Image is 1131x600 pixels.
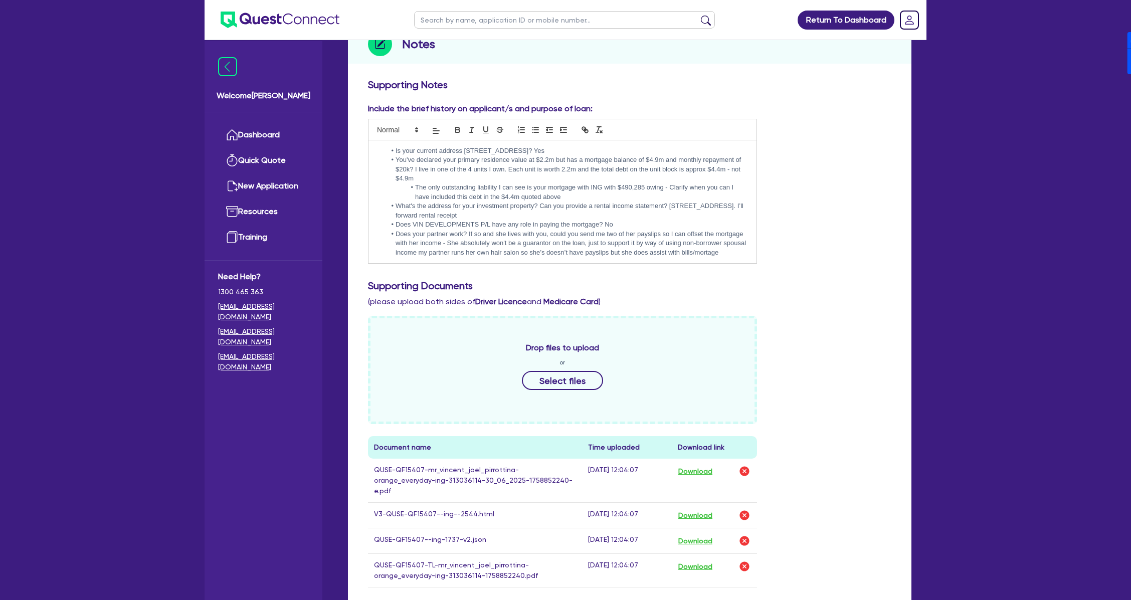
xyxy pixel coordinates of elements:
img: quest-connect-logo-blue [221,12,339,28]
a: Return To Dashboard [798,11,894,30]
li: What's the address for your investment property? Can you provide a rental income statement? [STRE... [386,202,749,220]
th: Download link [672,436,757,459]
td: QUSE-QF15407-TL-mr_vincent_joel_pirrottina-orange_everyday-ing-313036114-1758852240.pdf [368,554,582,587]
a: [EMAIL_ADDRESS][DOMAIN_NAME] [218,351,309,372]
a: Dashboard [218,122,309,148]
a: Quick Quote [218,148,309,173]
td: QUSE-QF15407-mr_vincent_joel_pirrottina-orange_everyday-ing-313036114-30_06_2025-1758852240-e.pdf [368,459,582,503]
img: delete-icon [738,465,750,477]
h3: Supporting Notes [368,79,891,91]
td: V3-QUSE-QF15407--ing--2544.html [368,503,582,528]
td: [DATE] 12:04:07 [582,528,672,554]
img: new-application [226,180,238,192]
a: [EMAIL_ADDRESS][DOMAIN_NAME] [218,326,309,347]
img: resources [226,206,238,218]
button: Download [678,465,713,478]
b: Driver Licence [475,297,527,306]
button: Download [678,560,713,573]
button: Select files [522,371,603,390]
button: Download [678,509,713,522]
a: Training [218,225,309,250]
li: The only outstanding liability I can see is your mortgage with ING with $490,285 owing - Clarify ... [386,183,749,202]
span: Drop files to upload [526,342,599,354]
td: QUSE-QF15407--ing-1737-v2.json [368,528,582,554]
li: You've declared your primary residence value at $2.2m but has a mortgage balance of $4.9m and mon... [386,155,749,183]
span: 1300 465 363 [218,287,309,297]
li: Does VIN DEVELOPMENTS P/L have any role in paying the mortgage? No [386,220,749,229]
button: Download [678,534,713,547]
li: Does your partner work? If so and she lives with you, could you send me two of her payslips so I ... [386,230,749,257]
td: [DATE] 12:04:07 [582,554,672,587]
td: [DATE] 12:04:07 [582,459,672,503]
h2: Notes [402,35,435,53]
img: delete-icon [738,535,750,547]
span: Welcome [PERSON_NAME] [217,90,310,102]
td: [DATE] 12:04:07 [582,503,672,528]
span: or [559,358,565,367]
a: [EMAIL_ADDRESS][DOMAIN_NAME] [218,301,309,322]
a: Dropdown toggle [896,7,922,33]
img: icon-menu-close [218,57,237,76]
th: Time uploaded [582,436,672,459]
img: step-icon [368,32,392,56]
label: Include the brief history on applicant/s and purpose of loan: [368,103,593,115]
input: Search by name, application ID or mobile number... [414,11,715,29]
th: Document name [368,436,582,459]
a: New Application [218,173,309,199]
b: Medicare Card [543,297,599,306]
span: Need Help? [218,271,309,283]
h3: Supporting Documents [368,280,891,292]
span: (please upload both sides of and ) [368,297,601,306]
a: Resources [218,199,309,225]
img: quick-quote [226,154,238,166]
li: Is your current address [STREET_ADDRESS]? Yes [386,146,749,155]
img: delete-icon [738,560,750,572]
img: delete-icon [738,509,750,521]
img: training [226,231,238,243]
